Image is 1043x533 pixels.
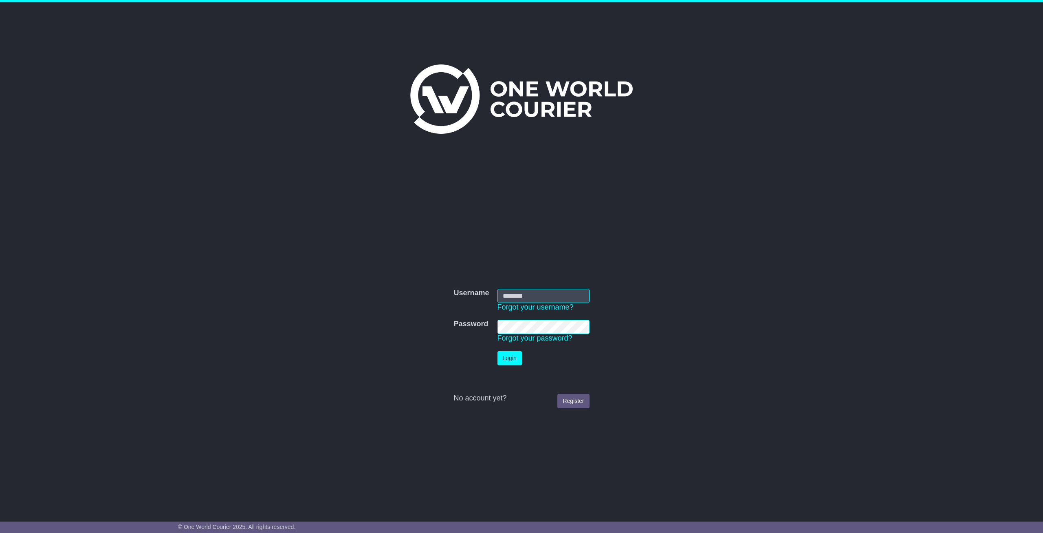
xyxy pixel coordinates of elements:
[410,64,633,134] img: One World
[497,351,522,365] button: Login
[453,320,488,329] label: Password
[497,334,572,342] a: Forgot your password?
[178,524,296,530] span: © One World Courier 2025. All rights reserved.
[497,303,574,311] a: Forgot your username?
[453,289,489,298] label: Username
[453,394,589,403] div: No account yet?
[557,394,589,408] a: Register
